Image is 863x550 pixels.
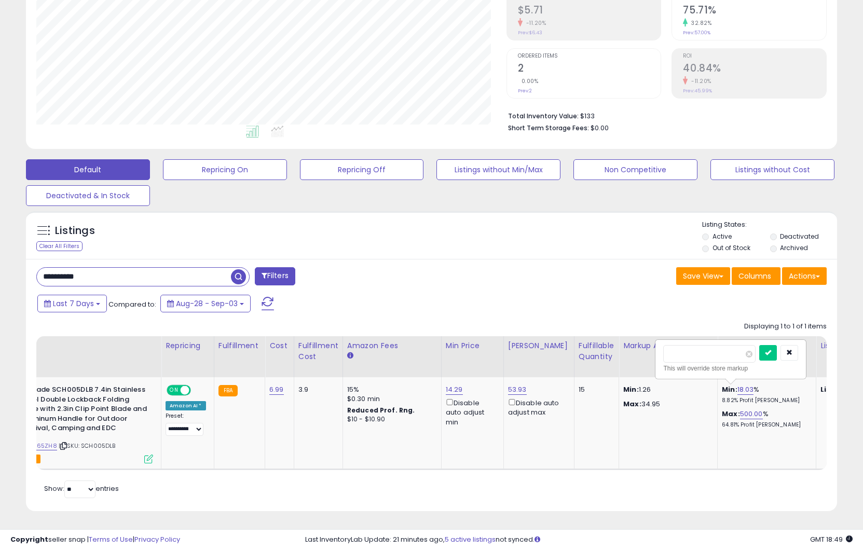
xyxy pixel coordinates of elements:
[218,340,261,351] div: Fulfillment
[518,53,661,59] span: Ordered Items
[688,19,711,27] small: 32.82%
[89,534,133,544] a: Terms of Use
[298,340,338,362] div: Fulfillment Cost
[518,77,539,85] small: 0.00%
[732,267,780,285] button: Columns
[347,340,437,351] div: Amazon Fees
[676,267,730,285] button: Save View
[523,19,546,27] small: -11.20%
[59,442,116,450] span: | SKU: SCH005DLB
[579,340,614,362] div: Fulfillable Quantity
[518,88,532,94] small: Prev: 2
[269,384,284,395] a: 6.99
[591,123,609,133] span: $0.00
[722,409,808,429] div: %
[780,232,819,241] label: Deactivated
[445,534,496,544] a: 5 active listings
[713,232,732,241] label: Active
[663,363,798,374] div: This will override store markup
[623,340,713,351] div: Markup Amount
[55,224,95,238] h5: Listings
[436,159,560,180] button: Listings without Min/Max
[10,535,180,545] div: seller snap | |
[702,220,837,230] p: Listing States:
[722,384,737,394] b: Min:
[623,400,709,409] p: 34.95
[683,30,710,36] small: Prev: 57.00%
[347,394,433,404] div: $0.30 min
[508,112,579,120] b: Total Inventory Value:
[166,412,206,436] div: Preset:
[166,401,206,410] div: Amazon AI *
[508,340,570,351] div: [PERSON_NAME]
[163,159,287,180] button: Repricing On
[508,397,566,417] div: Disable auto adjust max
[722,397,808,404] p: 8.82% Profit [PERSON_NAME]
[347,385,433,394] div: 15%
[347,351,353,361] small: Amazon Fees.
[21,385,147,436] b: Schrade SCH005DLB 7.4in Stainless Steel Double Lockback Folding Knife with 2.3in Clip Point Blade...
[26,159,150,180] button: Default
[518,30,542,36] small: Prev: $6.43
[623,385,709,394] p: 1.26
[218,385,238,396] small: FBA
[518,4,661,18] h2: $5.71
[722,385,808,404] div: %
[508,109,819,121] li: $133
[446,397,496,427] div: Disable auto adjust min
[579,385,611,394] div: 15
[347,415,433,424] div: $10 - $10.90
[508,123,589,132] b: Short Term Storage Fees:
[446,340,499,351] div: Min Price
[683,4,826,18] h2: 75.71%
[37,295,107,312] button: Last 7 Days
[36,241,83,251] div: Clear All Filters
[347,406,415,415] b: Reduced Prof. Rng.
[573,159,697,180] button: Non Competitive
[683,88,712,94] small: Prev: 45.99%
[518,62,661,76] h2: 2
[718,336,816,377] th: The percentage added to the cost of goods (COGS) that forms the calculator for Min & Max prices.
[623,384,639,394] strong: Min:
[10,534,48,544] strong: Copyright
[722,340,812,351] div: Markup on Cost
[508,384,527,395] a: 53.93
[166,340,210,351] div: Repricing
[298,385,335,394] div: 3.9
[19,442,57,450] a: B01MR65ZH8
[44,484,119,493] span: Show: entries
[446,384,463,395] a: 14.29
[722,421,808,429] p: 64.81% Profit [PERSON_NAME]
[134,534,180,544] a: Privacy Policy
[710,159,834,180] button: Listings without Cost
[300,159,424,180] button: Repricing Off
[53,298,94,309] span: Last 7 Days
[683,62,826,76] h2: 40.84%
[780,243,808,252] label: Archived
[688,77,711,85] small: -11.20%
[26,185,150,206] button: Deactivated & In Stock
[255,267,295,285] button: Filters
[189,386,206,395] span: OFF
[713,243,750,252] label: Out of Stock
[108,299,156,309] span: Compared to:
[744,322,827,332] div: Displaying 1 to 1 of 1 items
[738,271,771,281] span: Columns
[168,386,181,395] span: ON
[810,534,853,544] span: 2025-09-11 18:49 GMT
[305,535,853,545] div: Last InventoryLab Update: 21 minutes ago, not synced.
[782,267,827,285] button: Actions
[269,340,290,351] div: Cost
[160,295,251,312] button: Aug-28 - Sep-03
[176,298,238,309] span: Aug-28 - Sep-03
[623,399,641,409] strong: Max:
[740,409,763,419] a: 500.00
[722,409,740,419] b: Max:
[683,53,826,59] span: ROI
[737,384,754,395] a: 18.03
